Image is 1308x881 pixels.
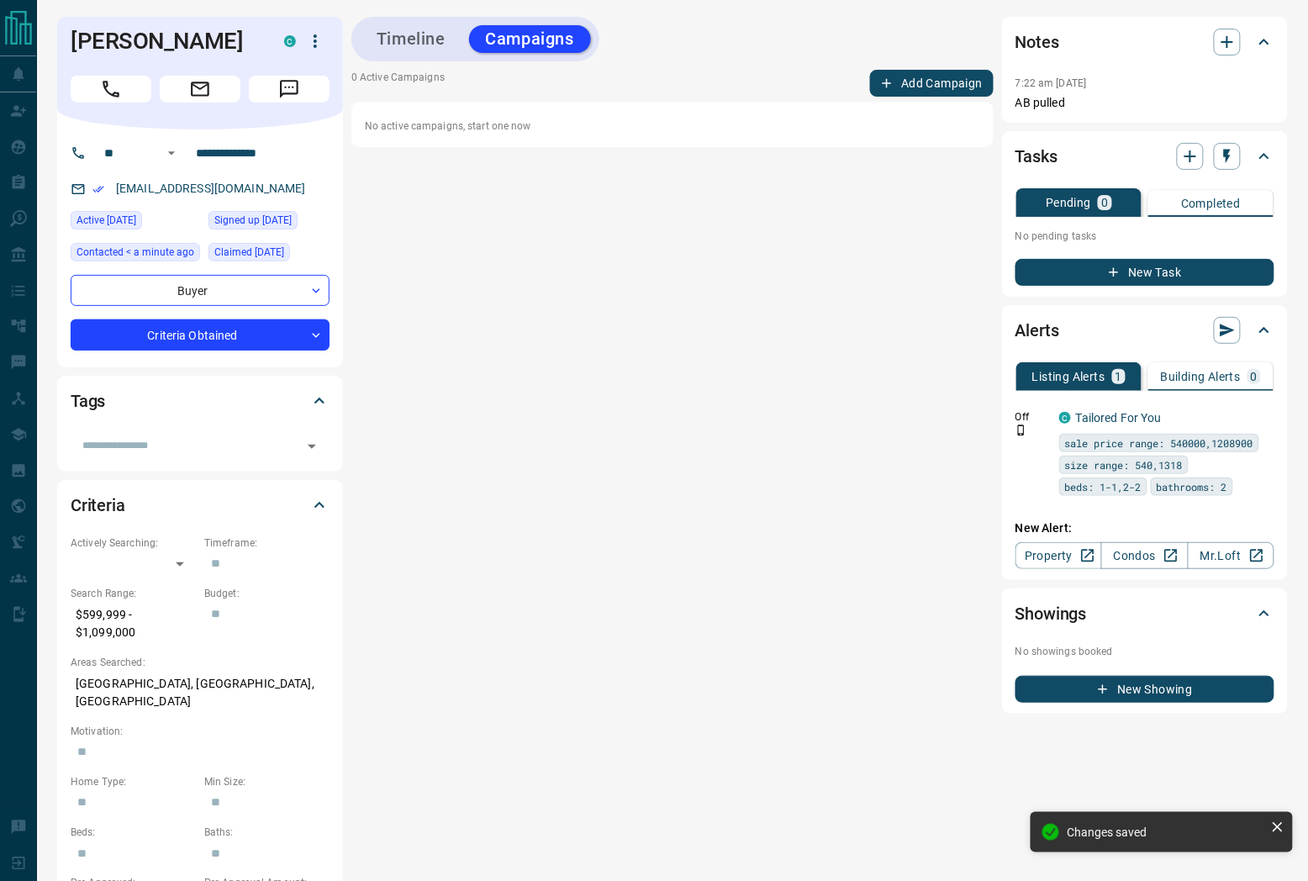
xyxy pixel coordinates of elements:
[1015,29,1059,55] h2: Notes
[71,28,259,55] h1: [PERSON_NAME]
[1015,136,1274,177] div: Tasks
[92,183,104,195] svg: Email Verified
[1015,593,1274,634] div: Showings
[1065,435,1253,451] span: sale price range: 540000,1208900
[71,670,330,715] p: [GEOGRAPHIC_DATA], [GEOGRAPHIC_DATA], [GEOGRAPHIC_DATA]
[1015,676,1274,703] button: New Showing
[1015,77,1087,89] p: 7:22 am [DATE]
[365,119,980,134] p: No active campaigns, start one now
[1065,456,1183,473] span: size range: 540,1318
[1015,259,1274,286] button: New Task
[1046,197,1091,208] p: Pending
[71,586,196,601] p: Search Range:
[214,212,292,229] span: Signed up [DATE]
[71,319,330,351] div: Criteria Obtained
[1015,644,1274,659] p: No showings booked
[469,25,591,53] button: Campaigns
[204,535,330,551] p: Timeframe:
[1015,224,1274,249] p: No pending tasks
[116,182,306,195] a: [EMAIL_ADDRESS][DOMAIN_NAME]
[1101,542,1188,569] a: Condos
[76,244,194,261] span: Contacted < a minute ago
[1015,143,1057,170] h2: Tasks
[1015,22,1274,62] div: Notes
[1076,411,1162,425] a: Tailored For You
[1101,197,1108,208] p: 0
[1065,478,1142,495] span: beds: 1-1,2-2
[1015,520,1274,537] p: New Alert:
[870,70,994,97] button: Add Campaign
[208,211,330,235] div: Sat Oct 11 2025
[1015,317,1059,344] h2: Alerts
[1059,412,1071,424] div: condos.ca
[161,143,182,163] button: Open
[1188,542,1274,569] a: Mr.Loft
[1251,371,1258,382] p: 0
[1157,478,1227,495] span: bathrooms: 2
[284,35,296,47] div: condos.ca
[71,724,330,739] p: Motivation:
[1161,371,1241,382] p: Building Alerts
[1015,94,1274,112] p: AB pulled
[1015,600,1087,627] h2: Showings
[71,388,105,414] h2: Tags
[71,381,330,421] div: Tags
[71,243,200,266] div: Mon Oct 13 2025
[160,76,240,103] span: Email
[71,655,330,670] p: Areas Searched:
[204,774,330,789] p: Min Size:
[1015,425,1027,436] svg: Push Notification Only
[249,76,330,103] span: Message
[76,212,136,229] span: Active [DATE]
[71,774,196,789] p: Home Type:
[71,211,200,235] div: Sat Oct 11 2025
[214,244,284,261] span: Claimed [DATE]
[1015,310,1274,351] div: Alerts
[71,76,151,103] span: Call
[1115,371,1122,382] p: 1
[351,70,445,97] p: 0 Active Campaigns
[71,485,330,525] div: Criteria
[300,435,324,458] button: Open
[1032,371,1105,382] p: Listing Alerts
[71,825,196,840] p: Beds:
[1181,198,1241,209] p: Completed
[71,492,125,519] h2: Criteria
[360,25,462,53] button: Timeline
[71,535,196,551] p: Actively Searching:
[1068,826,1264,839] div: Changes saved
[1015,542,1102,569] a: Property
[71,275,330,306] div: Buyer
[208,243,330,266] div: Sat Oct 11 2025
[1015,409,1049,425] p: Off
[204,586,330,601] p: Budget:
[204,825,330,840] p: Baths:
[71,601,196,646] p: $599,999 - $1,099,000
